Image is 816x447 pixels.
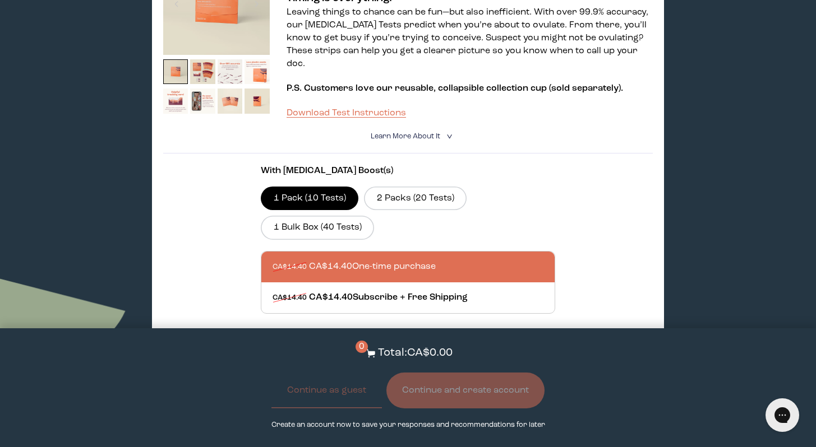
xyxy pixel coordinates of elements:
button: Continue as guest [271,372,382,408]
img: thumbnail image [190,59,215,85]
p: Create an account now to save your responses and recommendations for later [271,420,545,430]
iframe: Gorgias live chat messenger [760,394,805,436]
button: Continue and create account [386,372,545,408]
i: < [443,133,454,139]
p: Total: CA$0.00 [378,345,453,361]
img: thumbnail image [190,89,215,114]
p: With [MEDICAL_DATA] Boost(s) [261,165,555,178]
label: 1 Bulk Box (40 Tests) [261,216,374,239]
span: P.S. Customers love our reusable, collapsible collection cup (sold separately) [287,84,621,93]
img: thumbnail image [245,59,270,85]
a: Download Test Instructions [287,109,406,118]
p: Leaving things to chance can be fun—but also inefficient. With over 99.9% accuracy, our [MEDICAL_... [287,6,653,71]
img: thumbnail image [218,59,243,85]
img: thumbnail image [163,59,188,85]
span: 0 [356,341,368,353]
img: thumbnail image [163,89,188,114]
span: . [621,84,623,93]
img: thumbnail image [245,89,270,114]
label: 2 Packs (20 Tests) [364,187,467,210]
span: Learn More About it [371,133,440,140]
img: thumbnail image [218,89,243,114]
label: 1 Pack (10 Tests) [261,187,358,210]
summary: Learn More About it < [371,131,446,142]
